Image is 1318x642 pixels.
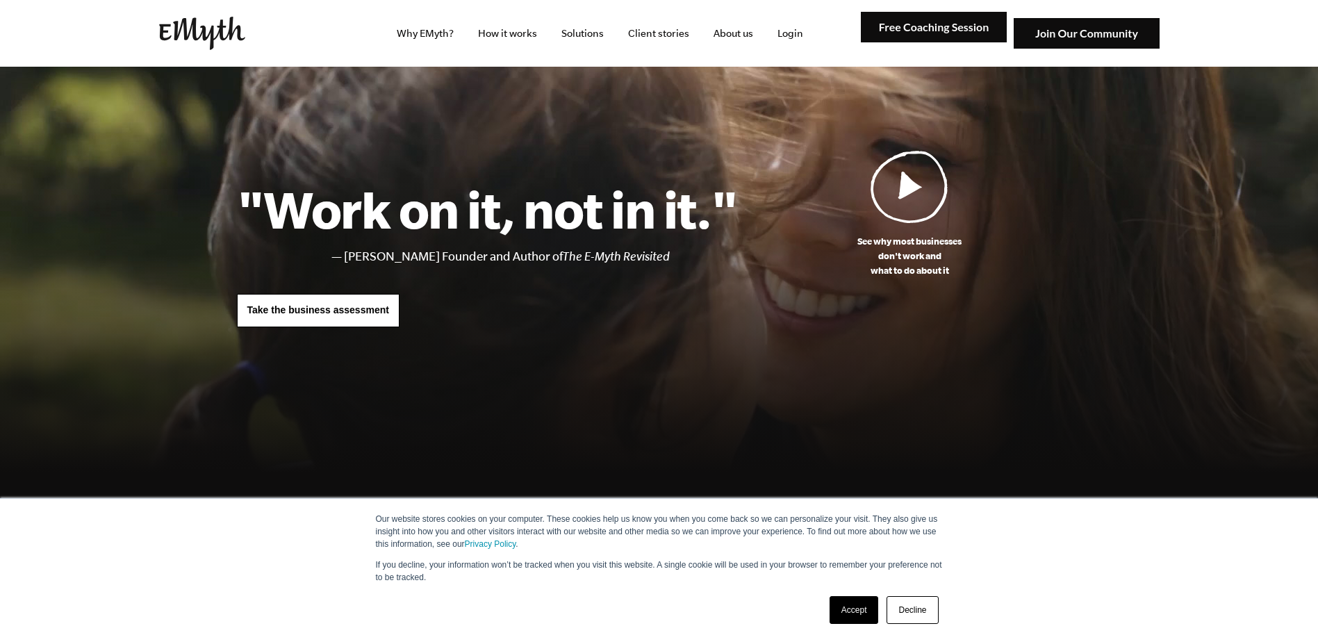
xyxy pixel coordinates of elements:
p: See why most businesses don't work and what to do about it [738,234,1082,278]
img: EMyth [159,17,245,50]
span: Take the business assessment [247,304,389,315]
img: Play Video [871,150,948,223]
p: Our website stores cookies on your computer. These cookies help us know you when you come back so... [376,513,943,550]
a: See why most businessesdon't work andwhat to do about it [738,150,1082,278]
a: Take the business assessment [237,294,399,327]
a: Decline [887,596,938,624]
a: Accept [830,596,879,624]
img: Join Our Community [1014,18,1160,49]
p: If you decline, your information won’t be tracked when you visit this website. A single cookie wi... [376,559,943,584]
li: [PERSON_NAME] Founder and Author of [344,247,738,267]
h1: "Work on it, not in it." [237,179,738,240]
a: Privacy Policy [465,539,516,549]
img: Free Coaching Session [861,12,1007,43]
i: The E-Myth Revisited [563,249,670,263]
